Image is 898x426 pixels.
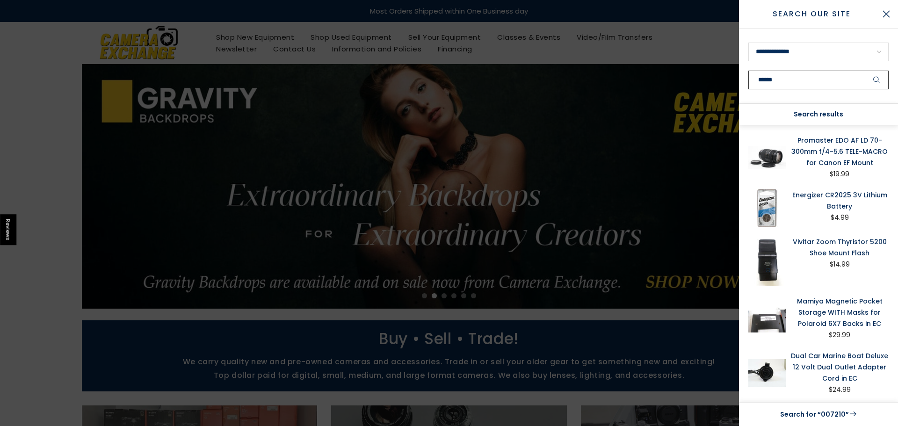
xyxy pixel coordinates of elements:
img: Mamiya Magnetic Pocket Storage WITH Masks for Polaroid 6X7 Backs in EC Medium Format Equipment - ... [748,296,786,341]
img: Vivitar Zoom Thyristor 5200 Shoe Mount Flash Flash Units and Accessories - Shoe Mount Flash Units... [748,236,786,286]
a: Promaster EDO AF LD 70-300mm f/4-5.6 TELE-MACRO for Canon EF Mount [790,135,889,168]
div: $24.99 [829,384,851,396]
div: $29.99 [829,329,850,341]
a: Mamiya Magnetic Pocket Storage WITH Masks for Polaroid 6X7 Backs in EC [790,296,889,329]
div: $4.99 [831,212,849,224]
div: $19.99 [830,168,849,180]
a: Vivitar Zoom Thyristor 5200 Shoe Mount Flash [790,236,889,259]
div: $14.99 [830,259,850,270]
img: Promaster EDO AF LD 70-300mm f/4-5.6 TELE-MACRO for Canon EF Mount Lenses Small Format - Canon EO... [748,135,786,180]
div: Search results [739,104,898,125]
a: Search for “007210” [748,408,889,420]
img: Energizer CR2025 3V Lithium Battery Batteries - Primary Batteries Promaster PRO1151 [748,189,786,227]
img: Dual Car Marine Boat Deluxe 12 Volt Dual Outlet Adapter Cord in EC Other Items Generic 9271706 [748,350,786,396]
a: Dual Car Marine Boat Deluxe 12 Volt Dual Outlet Adapter Cord in EC [790,350,889,384]
a: Energizer CR2025 3V Lithium Battery [790,189,889,212]
span: Search Our Site [748,8,875,20]
button: Close Search [875,2,898,26]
